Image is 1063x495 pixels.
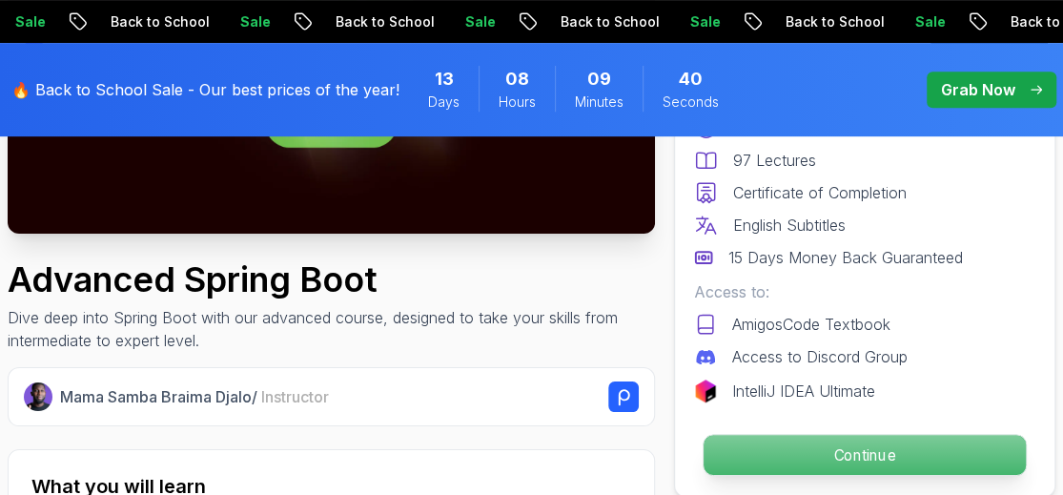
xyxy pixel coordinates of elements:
p: English Subtitles [733,214,846,237]
p: Access to Discord Group [732,345,908,368]
p: Back to School [767,12,897,31]
p: 97 Lectures [733,149,816,172]
p: 15 Days Money Back Guaranteed [728,246,963,269]
p: Sale [447,12,508,31]
span: 40 Seconds [679,66,703,93]
p: Back to School [542,12,672,31]
span: Instructor [261,387,329,406]
p: Back to School [317,12,447,31]
p: Sale [222,12,283,31]
span: Seconds [663,93,719,112]
p: AmigosCode Textbook [732,313,890,336]
p: Back to School [92,12,222,31]
span: Days [428,93,460,112]
img: jetbrains logo [694,380,717,402]
p: Certificate of Completion [733,181,907,204]
span: 9 Minutes [587,66,611,93]
img: Nelson Djalo [24,382,52,411]
span: Minutes [575,93,623,112]
span: 13 Days [435,66,454,93]
p: Sale [897,12,958,31]
span: 8 Hours [505,66,529,93]
h1: Advanced Spring Boot [8,260,655,299]
p: Access to: [694,280,1035,303]
p: IntelliJ IDEA Ultimate [732,380,875,402]
p: Sale [672,12,733,31]
p: Mama Samba Braima Djalo / [60,385,329,408]
p: Dive deep into Spring Boot with our advanced course, designed to take your skills from intermedia... [8,306,655,352]
p: Continue [704,435,1026,475]
p: Grab Now [941,78,1015,101]
span: Hours [499,93,536,112]
button: Continue [703,434,1027,476]
p: 🔥 Back to School Sale - Our best prices of the year! [11,78,399,101]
